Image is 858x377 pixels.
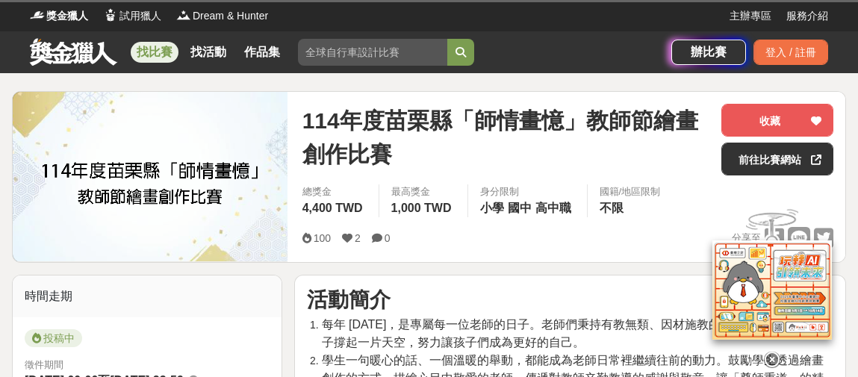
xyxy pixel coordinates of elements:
[721,143,833,175] a: 前往比賽網站
[712,239,832,338] img: d2146d9a-e6f6-4337-9592-8cefde37ba6b.png
[314,232,331,244] span: 100
[30,8,88,24] a: Logo獎金獵人
[307,288,391,311] strong: 活動簡介
[480,202,504,214] span: 小學
[391,202,452,214] span: 1,000 TWD
[46,8,88,24] span: 獎金獵人
[131,42,178,63] a: 找比賽
[385,232,391,244] span: 0
[184,42,232,63] a: 找活動
[30,7,45,22] img: Logo
[302,184,367,199] span: 總獎金
[730,8,771,24] a: 主辦專區
[391,184,456,199] span: 最高獎金
[535,202,571,214] span: 高中職
[25,359,63,370] span: 徵件期間
[508,202,532,214] span: 國中
[13,92,287,261] img: Cover Image
[298,39,447,66] input: 全球自行車設計比賽
[786,8,828,24] a: 服務介紹
[753,40,828,65] div: 登入 / 註冊
[480,184,575,199] div: 身分限制
[176,8,268,24] a: LogoDream & Hunter
[322,318,829,349] span: 每年 [DATE]，是專屬每一位老師的日子。老師們秉持有教無類、因材施教的理念，用盡全力為孩子撐起一片天空，努力讓孩子們成為更好的自己。
[13,275,282,317] div: 時間走期
[600,202,624,214] span: 不限
[238,42,286,63] a: 作品集
[103,8,161,24] a: Logo試用獵人
[193,8,268,24] span: Dream & Hunter
[671,40,746,65] a: 辦比賽
[302,202,363,214] span: 4,400 TWD
[25,329,82,347] span: 投稿中
[103,7,118,22] img: Logo
[721,104,833,137] button: 收藏
[119,8,161,24] span: 試用獵人
[355,232,361,244] span: 2
[600,184,661,199] div: 國籍/地區限制
[176,7,191,22] img: Logo
[302,104,709,171] span: 114年度苗栗縣「師情畫憶」教師節繪畫創作比賽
